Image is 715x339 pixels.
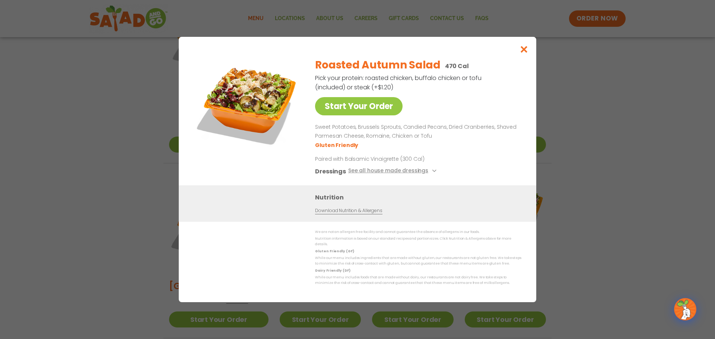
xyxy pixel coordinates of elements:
[315,255,521,267] p: While our menu includes ingredients that are made without gluten, our restaurants are not gluten ...
[348,167,439,176] button: See all house made dressings
[315,141,359,149] li: Gluten Friendly
[196,52,300,156] img: Featured product photo for Roasted Autumn Salad
[315,236,521,247] p: Nutrition information is based on our standard recipes and portion sizes. Click Nutrition & Aller...
[675,299,696,320] img: wpChatIcon
[315,268,350,273] strong: Dairy Friendly (DF)
[315,155,453,163] p: Paired with Balsamic Vinaigrette (300 Cal)
[512,37,536,62] button: Close modal
[315,57,440,73] h2: Roasted Autumn Salad
[315,123,518,141] p: Sweet Potatoes, Brussels Sprouts, Candied Pecans, Dried Cranberries, Shaved Parmesan Cheese, Roma...
[315,73,483,92] p: Pick your protein: roasted chicken, buffalo chicken or tofu (included) or steak (+$1.20)
[445,61,469,71] p: 470 Cal
[315,249,354,253] strong: Gluten Friendly (GF)
[315,275,521,286] p: While our menu includes foods that are made without dairy, our restaurants are not dairy free. We...
[315,97,403,115] a: Start Your Order
[315,229,521,235] p: We are not an allergen free facility and cannot guarantee the absence of allergens in our foods.
[315,193,525,202] h3: Nutrition
[315,207,382,214] a: Download Nutrition & Allergens
[315,167,346,176] h3: Dressings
